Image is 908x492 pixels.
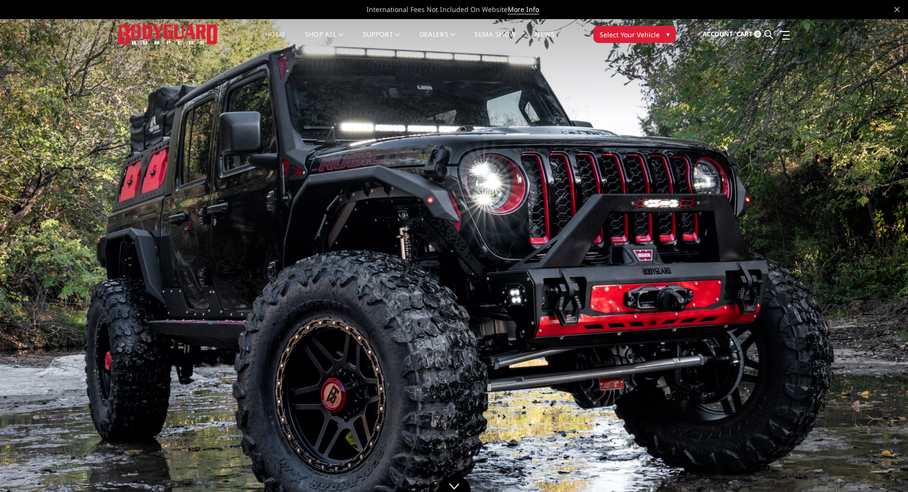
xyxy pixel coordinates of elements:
a: SEMA Show [474,31,516,50]
button: 2 of 5 [864,254,874,269]
img: BODYGUARD BUMPERS [118,24,218,44]
a: shop all [305,31,344,50]
a: More Info [508,5,539,14]
a: Support [363,31,400,50]
span: Account [703,30,733,38]
span: 0 [754,31,761,38]
a: Cart 0 [736,21,761,47]
a: Home [265,31,286,50]
span: Cart [736,30,753,38]
button: 4 of 5 [864,284,874,300]
a: Click to Down [438,475,471,492]
span: Select Your Vehicle [600,30,660,40]
a: News [535,31,554,50]
a: Account [703,21,733,47]
button: 5 of 5 [864,300,874,315]
button: Select Your Vehicle [593,26,676,43]
a: Dealers [419,31,456,50]
button: 1 of 5 [864,239,874,254]
button: 3 of 5 [864,269,874,284]
span: ▾ [666,29,670,39]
